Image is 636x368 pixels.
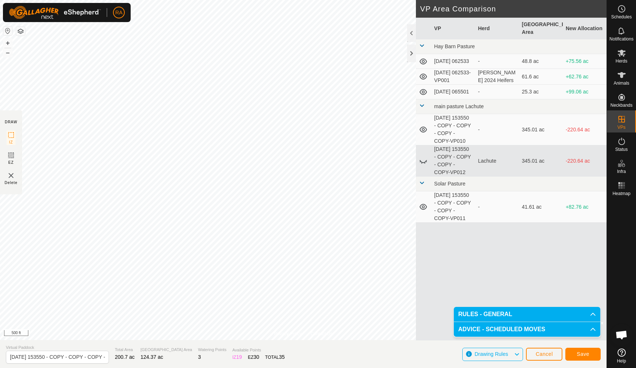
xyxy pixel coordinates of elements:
th: [GEOGRAPHIC_DATA] Area [519,18,563,39]
td: [DATE] 065501 [431,85,475,99]
button: Reset Map [3,26,12,35]
td: 41.61 ac [519,191,563,223]
span: 30 [254,354,259,360]
td: [DATE] 062533-VP001 [431,69,475,85]
span: Cancel [536,351,553,357]
span: Virtual Paddock [6,344,109,351]
div: Open chat [611,324,633,346]
span: Save [577,351,589,357]
td: +62.76 ac [563,69,607,85]
span: main pasture Lachute [434,103,484,109]
div: TOTAL [265,353,285,361]
button: Cancel [526,348,562,361]
td: 61.6 ac [519,69,563,85]
div: - [478,88,516,96]
div: - [478,126,516,134]
span: 3 [198,354,201,360]
th: Herd [475,18,519,39]
div: DRAW [5,119,17,125]
span: Animals [614,81,629,85]
span: Help [617,359,626,363]
span: Schedules [611,15,632,19]
button: Save [565,348,601,361]
span: Drawing Rules [474,351,508,357]
a: Help [607,346,636,366]
button: + [3,39,12,47]
td: -220.64 ac [563,114,607,145]
img: VP [7,171,15,180]
div: IZ [232,353,242,361]
a: Privacy Policy [274,330,302,337]
span: Status [615,147,628,152]
span: Total Area [115,347,135,353]
th: VP [431,18,475,39]
td: 25.3 ac [519,85,563,99]
td: -220.64 ac [563,145,607,177]
span: Infra [617,169,626,174]
span: IZ [9,139,13,145]
th: New Allocation [563,18,607,39]
div: [PERSON_NAME] 2024 Heifers [478,69,516,84]
span: Heatmap [612,191,630,196]
td: [DATE] 062533 [431,54,475,69]
span: 124.37 ac [141,354,163,360]
td: +82.76 ac [563,191,607,223]
h2: VP Area Comparison [420,4,607,13]
button: – [3,48,12,57]
td: +99.06 ac [563,85,607,99]
span: ADVICE - SCHEDULED MOVES [458,326,545,332]
td: [DATE] 153550 - COPY - COPY - COPY - COPY-VP012 [431,145,475,177]
td: [DATE] 153550 - COPY - COPY - COPY - COPY-VP010 [431,114,475,145]
p-accordion-header: ADVICE - SCHEDULED MOVES [454,322,600,337]
div: Lachute [478,157,516,165]
td: +75.56 ac [563,54,607,69]
td: [DATE] 153550 - COPY - COPY - COPY - COPY-VP011 [431,191,475,223]
td: 345.01 ac [519,145,563,177]
span: Delete [5,180,18,185]
span: RULES - GENERAL [458,311,512,317]
span: Herds [615,59,627,63]
span: 19 [236,354,242,360]
span: Hay Barn Pasture [434,43,475,49]
span: RA [115,9,122,17]
span: 35 [279,354,285,360]
div: EZ [248,353,259,361]
p-accordion-header: RULES - GENERAL [454,307,600,322]
div: - [478,203,516,211]
img: Gallagher Logo [9,6,101,19]
a: Contact Us [311,330,332,337]
button: Map Layers [16,27,25,36]
span: Neckbands [610,103,632,107]
span: Notifications [609,37,633,41]
td: 48.8 ac [519,54,563,69]
td: 345.01 ac [519,114,563,145]
span: EZ [8,160,14,165]
span: Watering Points [198,347,226,353]
span: Available Points [232,347,285,353]
div: - [478,57,516,65]
span: [GEOGRAPHIC_DATA] Area [141,347,192,353]
span: VPs [617,125,625,130]
span: Solar Pasture [434,181,466,187]
span: 200.7 ac [115,354,135,360]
